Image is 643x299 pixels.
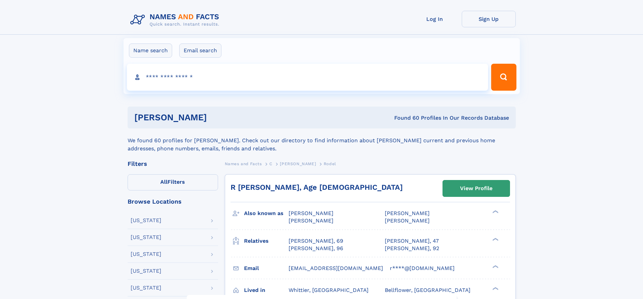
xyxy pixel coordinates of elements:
div: ❯ [491,210,499,214]
span: [PERSON_NAME] [385,210,430,216]
div: [US_STATE] [131,218,161,223]
div: [US_STATE] [131,285,161,291]
div: [US_STATE] [131,251,161,257]
h3: Email [244,263,289,274]
a: Names and Facts [225,159,262,168]
a: [PERSON_NAME], 92 [385,245,439,252]
div: ❯ [491,264,499,269]
label: Name search [129,43,172,58]
h3: Lived in [244,285,289,296]
h1: [PERSON_NAME] [134,113,301,122]
label: Filters [128,174,218,190]
span: [PERSON_NAME] [280,161,316,166]
span: Bellflower, [GEOGRAPHIC_DATA] [385,287,471,293]
a: C [269,159,272,168]
label: Email search [179,43,221,58]
a: Log In [408,11,462,27]
h3: Relatives [244,235,289,247]
input: search input [127,64,488,91]
a: Sign Up [462,11,516,27]
a: [PERSON_NAME] [280,159,316,168]
span: Whittier, [GEOGRAPHIC_DATA] [289,287,369,293]
a: [PERSON_NAME], 96 [289,245,343,252]
div: [US_STATE] [131,268,161,274]
div: ❯ [491,286,499,291]
div: Found 60 Profiles In Our Records Database [300,114,509,122]
a: R [PERSON_NAME], Age [DEMOGRAPHIC_DATA] [231,183,403,191]
div: ❯ [491,237,499,241]
div: Browse Locations [128,199,218,205]
a: [PERSON_NAME], 69 [289,237,343,245]
span: Rodel [324,161,336,166]
div: [US_STATE] [131,235,161,240]
div: View Profile [460,181,492,196]
span: C [269,161,272,166]
span: [PERSON_NAME] [385,217,430,224]
span: All [160,179,167,185]
span: [PERSON_NAME] [289,217,333,224]
div: We found 60 profiles for [PERSON_NAME]. Check out our directory to find information about [PERSON... [128,128,516,153]
h3: Also known as [244,208,289,219]
span: [PERSON_NAME] [289,210,333,216]
span: [EMAIL_ADDRESS][DOMAIN_NAME] [289,265,383,271]
a: [PERSON_NAME], 47 [385,237,439,245]
a: View Profile [443,180,510,197]
button: Search Button [491,64,516,91]
img: Logo Names and Facts [128,11,225,29]
div: Filters [128,161,218,167]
